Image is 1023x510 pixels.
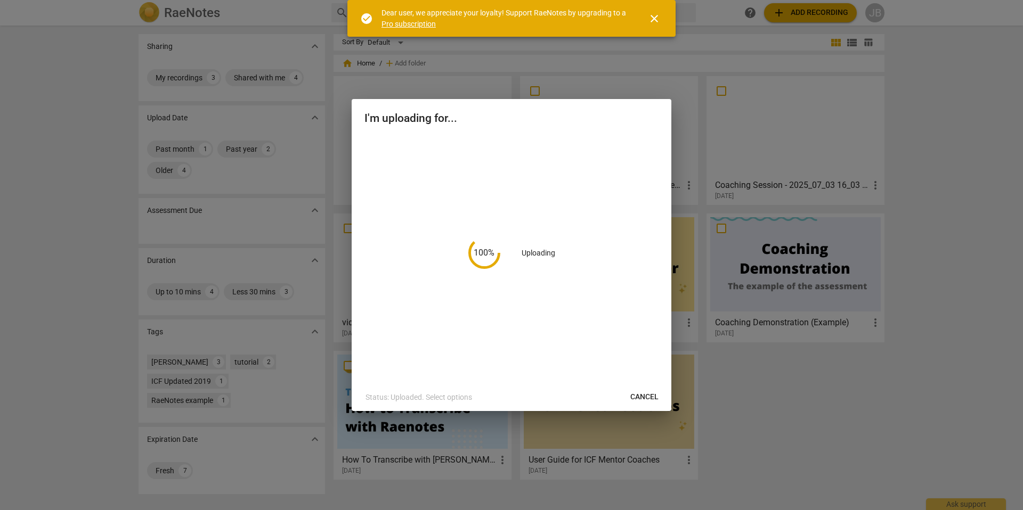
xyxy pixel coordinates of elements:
a: Pro subscription [381,20,436,28]
span: Cancel [630,392,659,402]
button: Close [642,6,667,31]
span: close [648,12,661,25]
p: Status: Uploaded. Select options [366,392,472,403]
button: Cancel [622,388,667,407]
span: check_circle [360,12,373,25]
p: Uploading [522,248,555,259]
div: Dear user, we appreciate your loyalty! Support RaeNotes by upgrading to a [381,7,629,29]
h2: I'm uploading for... [364,112,659,125]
